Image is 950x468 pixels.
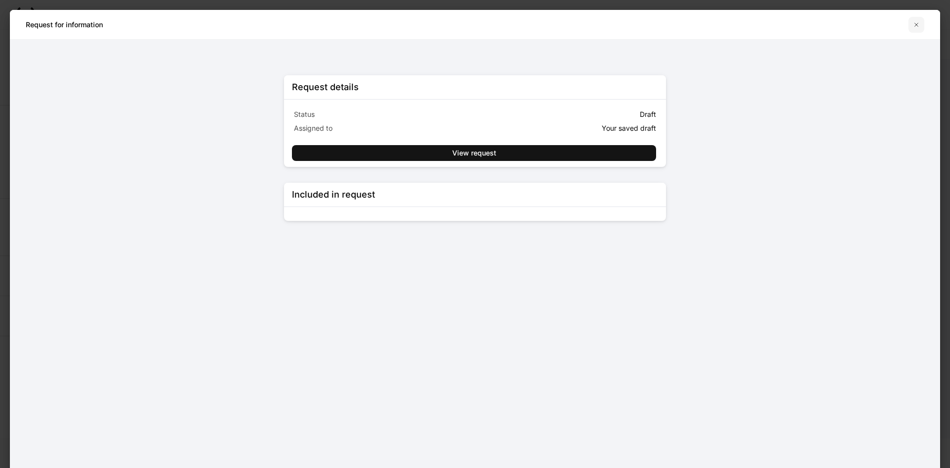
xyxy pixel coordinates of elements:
div: View request [452,148,496,158]
h5: Request for information [26,20,103,30]
p: Your saved draft [602,123,656,133]
div: Included in request [292,189,375,201]
p: Assigned to [294,123,473,133]
div: Request details [292,81,359,93]
button: View request [292,145,656,161]
p: Status [294,109,473,119]
p: Draft [640,109,656,119]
